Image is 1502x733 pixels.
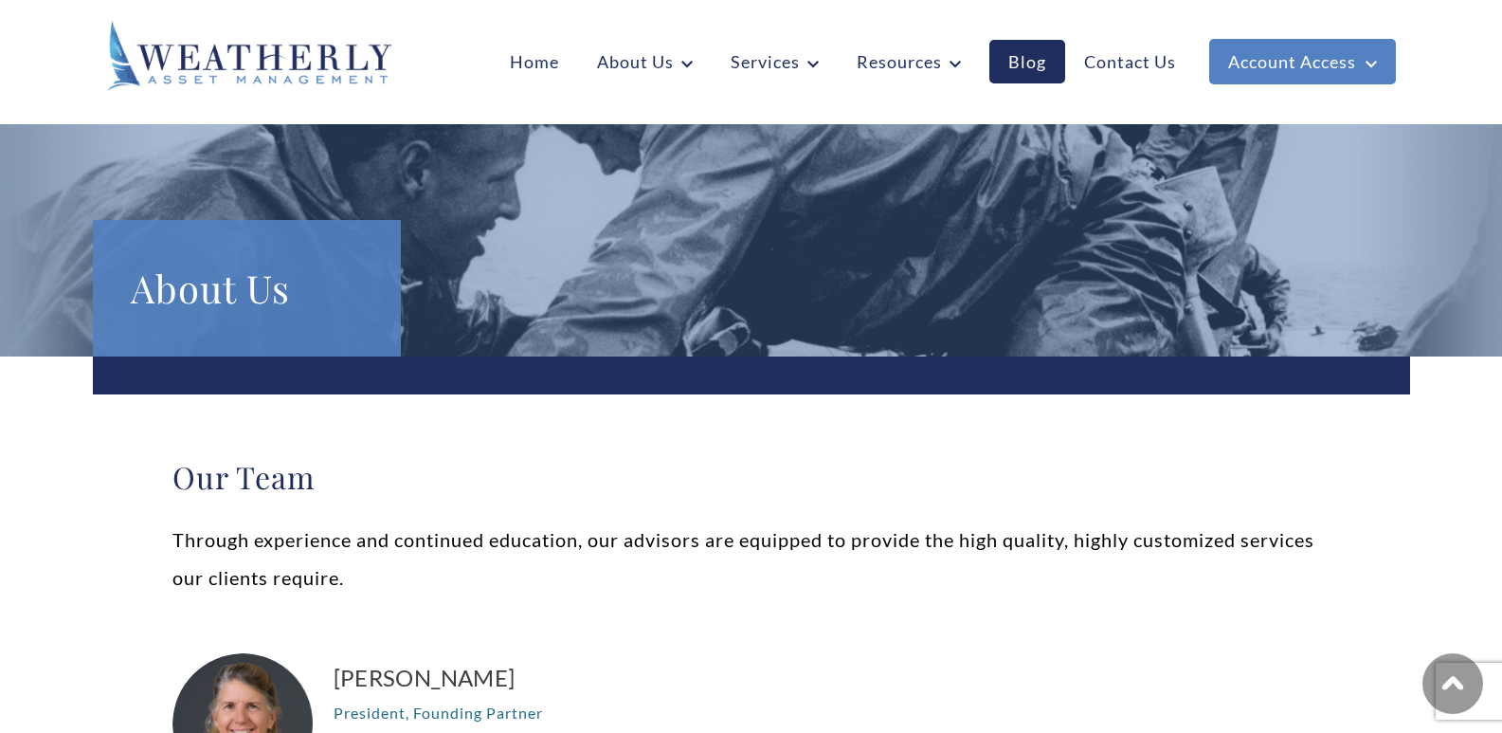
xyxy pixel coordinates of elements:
[712,40,838,83] a: Services
[491,40,578,83] a: Home
[172,458,1330,496] h2: Our Team
[989,40,1065,83] a: Blog
[131,258,363,319] h1: About Us
[334,663,1330,693] a: [PERSON_NAME]
[838,40,980,83] a: Resources
[172,521,1330,596] p: Through experience and continued education, our advisors are equipped to provide the high quality...
[334,698,1330,728] p: President, Founding Partner
[1209,39,1396,84] a: Account Access
[578,40,712,83] a: About Us
[1065,40,1195,83] a: Contact Us
[107,21,391,91] img: Weatherly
